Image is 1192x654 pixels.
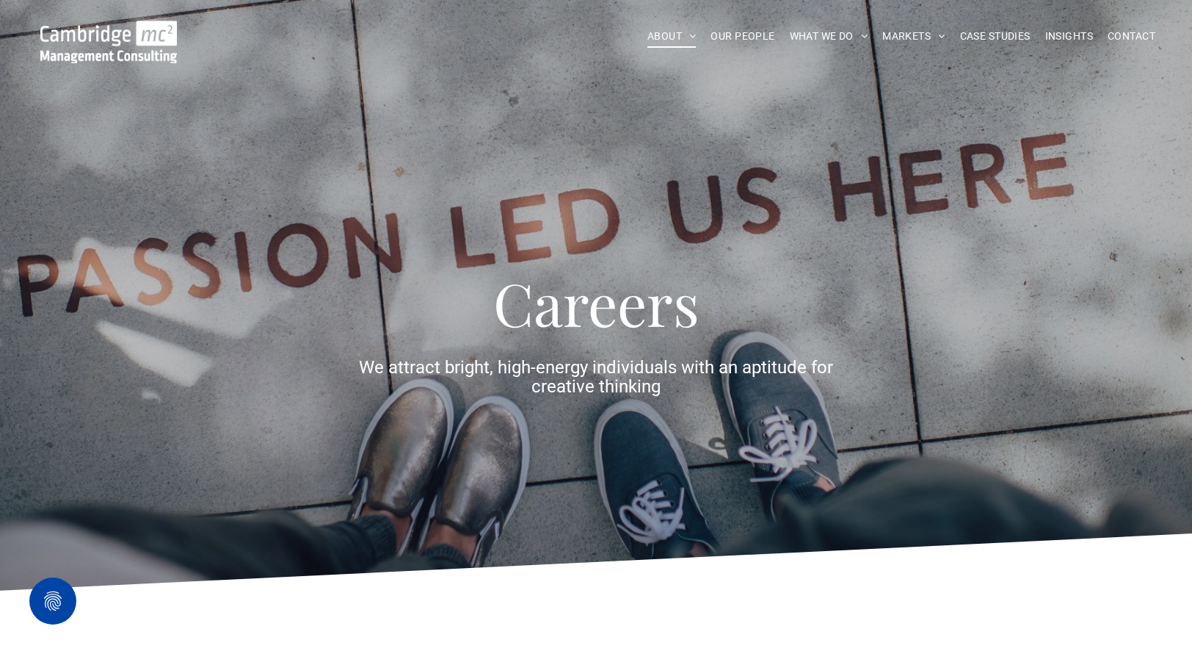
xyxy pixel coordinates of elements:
[640,25,704,48] a: ABOUT
[359,357,833,397] span: We attract bright, high-energy individuals with an aptitude for creative thinking
[40,23,177,38] a: Your Business Transformed | Cambridge Management Consulting
[40,21,177,63] img: Go to Homepage
[953,25,1038,48] a: CASE STUDIES
[1038,25,1100,48] a: INSIGHTS
[782,25,876,48] a: WHAT WE DO
[1100,25,1163,48] a: CONTACT
[493,263,699,342] span: Careers
[703,25,782,48] a: OUR PEOPLE
[875,25,952,48] a: MARKETS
